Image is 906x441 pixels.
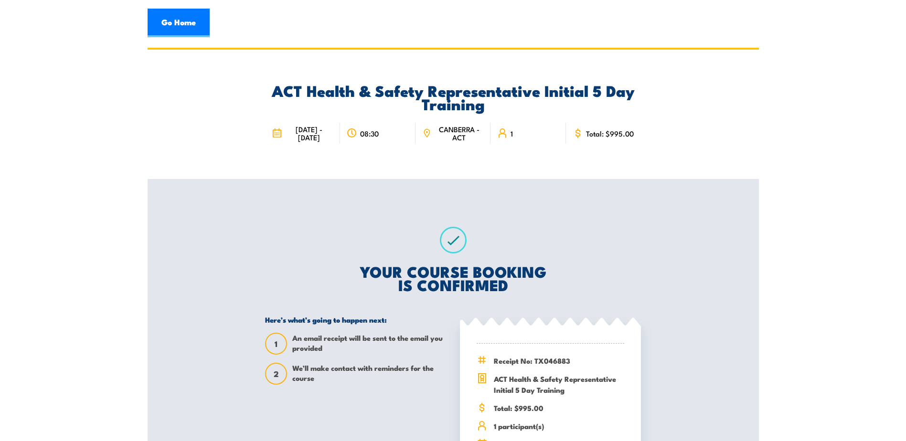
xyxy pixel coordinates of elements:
span: 1 [511,129,513,137]
span: Total: $995.00 [494,402,624,413]
span: 08:30 [360,129,379,137]
span: ACT Health & Safety Representative Initial 5 Day Training [494,373,624,395]
span: CANBERRA - ACT [434,125,484,141]
a: Go Home [148,9,210,37]
span: 1 [266,339,286,349]
span: 1 participant(s) [494,420,624,431]
span: 2 [266,369,286,379]
span: Receipt No: TX046883 [494,355,624,366]
h2: YOUR COURSE BOOKING IS CONFIRMED [265,264,641,291]
span: Total: $995.00 [586,129,634,137]
h5: Here’s what’s going to happen next: [265,315,446,324]
span: [DATE] - [DATE] [285,125,333,141]
h2: ACT Health & Safety Representative Initial 5 Day Training [265,84,641,110]
span: We’ll make contact with reminders for the course [292,363,446,385]
span: An email receipt will be sent to the email you provided [292,333,446,355]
